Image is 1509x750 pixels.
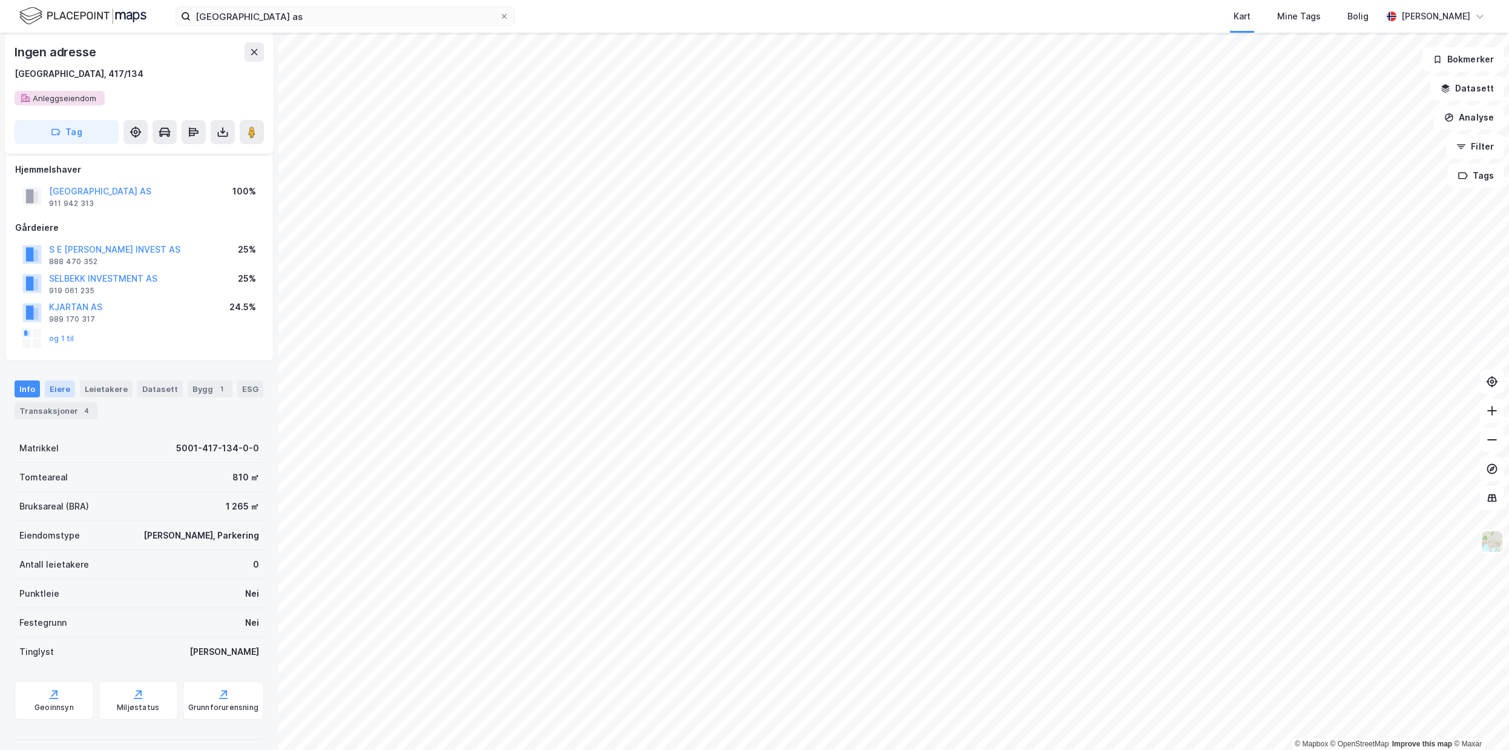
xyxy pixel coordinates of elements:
div: 100% [232,184,256,199]
div: [PERSON_NAME], Parkering [143,528,259,543]
div: Bruksareal (BRA) [19,499,89,514]
button: Analyse [1434,105,1504,130]
div: Miljøstatus [117,703,159,712]
a: Improve this map [1392,740,1452,748]
input: Søk på adresse, matrikkel, gårdeiere, leietakere eller personer [191,7,499,25]
div: Leietakere [80,380,133,397]
div: Bygg [188,380,232,397]
div: Tinglyst [19,645,54,659]
div: Festegrunn [19,616,67,630]
div: Bolig [1347,9,1369,24]
div: Matrikkel [19,441,59,456]
div: Eiere [45,380,75,397]
div: Punktleie [19,586,59,601]
div: 5001-417-134-0-0 [176,441,259,456]
a: Mapbox [1295,740,1328,748]
button: Tag [15,120,119,144]
div: Eiendomstype [19,528,80,543]
div: [PERSON_NAME] [189,645,259,659]
div: Gårdeiere [15,221,263,235]
button: Datasett [1430,76,1504,101]
div: 989 170 317 [49,314,95,324]
div: 1 [215,383,228,395]
img: logo.f888ab2527a4732fd821a326f86c7f29.svg [19,5,146,27]
a: OpenStreetMap [1330,740,1389,748]
div: 888 470 352 [49,257,97,267]
button: Filter [1446,134,1504,159]
div: Transaksjoner [15,402,97,419]
div: Geoinnsyn [35,703,74,712]
div: [GEOGRAPHIC_DATA], 417/134 [15,67,143,81]
div: 4 [81,405,93,417]
div: Kontrollprogram for chat [1448,692,1509,750]
button: Tags [1448,164,1504,188]
div: 25% [238,242,256,257]
div: [PERSON_NAME] [1401,9,1470,24]
div: 919 061 235 [49,286,94,296]
div: Mine Tags [1277,9,1321,24]
div: Tomteareal [19,470,68,485]
div: 24.5% [229,300,256,314]
div: Antall leietakere [19,557,89,572]
div: Ingen adresse [15,42,98,62]
div: 810 ㎡ [232,470,259,485]
div: 25% [238,271,256,286]
div: 1 265 ㎡ [226,499,259,514]
div: Info [15,380,40,397]
img: Z [1481,530,1504,553]
div: Nei [245,586,259,601]
div: 911 942 313 [49,199,94,208]
div: 0 [253,557,259,572]
button: Bokmerker [1422,47,1504,71]
div: ESG [237,380,263,397]
div: Kart [1234,9,1251,24]
div: Nei [245,616,259,630]
div: Hjemmelshaver [15,162,263,177]
div: Datasett [137,380,183,397]
div: Grunnforurensning [188,703,258,712]
iframe: Chat Widget [1448,692,1509,750]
